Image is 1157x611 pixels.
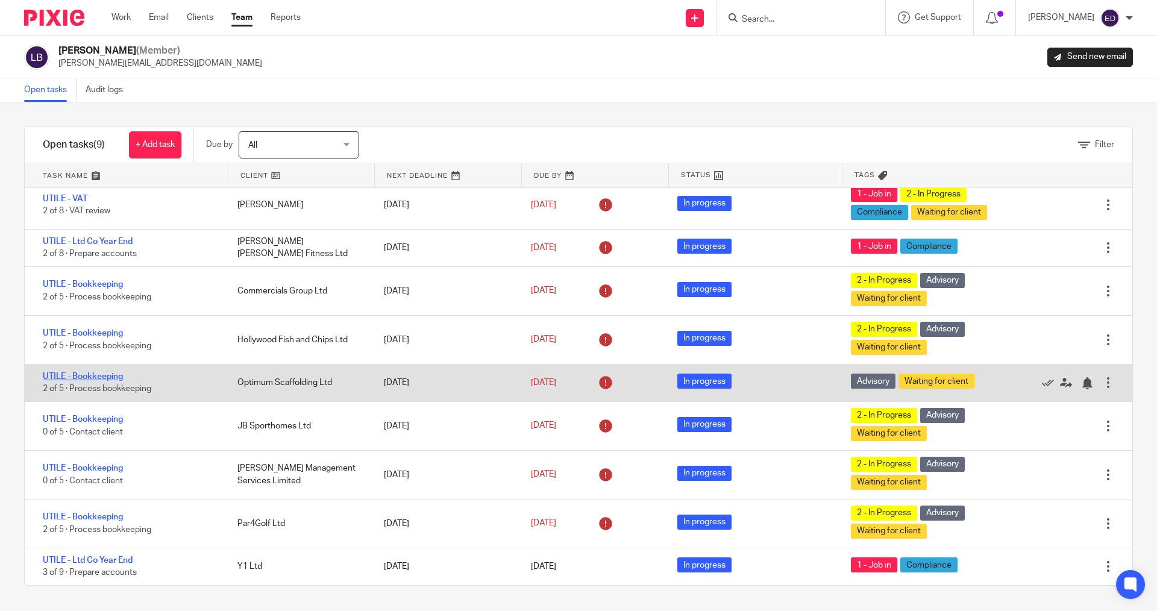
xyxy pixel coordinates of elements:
div: Hollywood Fish and Chips Ltd [225,328,372,352]
span: 2 - In Progress [851,457,917,472]
div: [DATE] [372,463,518,487]
span: Get Support [915,13,961,22]
span: 2 - In Progress [851,506,917,521]
span: 2 of 8 · Prepare accounts [43,250,137,258]
h2: [PERSON_NAME] [58,45,262,57]
div: [DATE] [372,371,518,395]
a: UTILE - Bookkeeping [43,372,123,381]
a: Send new email [1047,48,1133,67]
img: svg%3E [24,45,49,70]
span: 1 - Job in [851,557,897,572]
div: [PERSON_NAME] [225,193,372,217]
a: + Add task [129,131,181,158]
span: Advisory [920,457,965,472]
span: Waiting for client [851,291,927,306]
span: [DATE] [531,287,556,295]
div: [PERSON_NAME] Management Services Limited [225,456,372,493]
div: [DATE] [372,236,518,260]
a: Open tasks [24,78,77,102]
a: UTILE - Bookkeeping [43,280,123,289]
p: [PERSON_NAME][EMAIL_ADDRESS][DOMAIN_NAME] [58,57,262,69]
span: Compliance [900,239,958,254]
div: [DATE] [372,328,518,352]
span: Filter [1095,140,1114,149]
a: Mark as done [1042,377,1060,389]
span: 2 - In Progress [900,187,967,202]
span: Advisory [920,506,965,521]
span: In progress [677,374,732,389]
span: Waiting for client [898,374,974,389]
span: In progress [677,331,732,346]
span: 2 of 5 · Process bookkeeping [43,293,151,301]
h1: Open tasks [43,139,105,151]
div: [DATE] [372,279,518,303]
a: Team [231,11,252,23]
div: [DATE] [372,554,518,578]
span: (Member) [136,46,180,55]
a: Clients [187,11,213,23]
span: In progress [677,417,732,432]
a: UTILE - VAT [43,195,87,203]
span: 2 of 8 · VAT review [43,207,110,215]
a: UTILE - Ltd Co Year End [43,556,133,565]
span: In progress [677,196,732,211]
span: [DATE] [531,336,556,344]
span: 1 - Job in [851,187,897,202]
span: Waiting for client [851,475,927,490]
span: [DATE] [531,562,556,571]
span: Advisory [920,273,965,288]
span: Advisory [920,408,965,423]
span: 0 of 5 · Contact client [43,428,123,436]
div: Optimum Scaffolding Ltd [225,371,372,395]
span: Compliance [851,205,908,220]
a: UTILE - Ltd Co Year End [43,237,133,246]
input: Search [741,14,849,25]
p: [PERSON_NAME] [1028,11,1094,23]
img: svg%3E [1100,8,1120,28]
span: (9) [93,140,105,149]
div: Commercials Group Ltd [225,279,372,303]
span: In progress [677,239,732,254]
span: Tags [854,170,875,180]
a: Email [149,11,169,23]
span: In progress [677,282,732,297]
span: 2 of 5 · Process bookkeeping [43,384,151,393]
a: UTILE - Bookkeeping [43,329,123,337]
a: UTILE - Bookkeeping [43,464,123,472]
span: 3 of 9 · Prepare accounts [43,568,137,577]
span: Waiting for client [851,524,927,539]
span: 2 of 5 · Process bookkeeping [43,342,151,350]
span: In progress [677,557,732,572]
span: [DATE] [531,471,556,479]
span: [DATE] [531,378,556,387]
div: Par4Golf Ltd [225,512,372,536]
a: UTILE - Bookkeeping [43,513,123,521]
span: 2 - In Progress [851,273,917,288]
p: Due by [206,139,233,151]
span: Advisory [920,322,965,337]
div: [DATE] [372,414,518,438]
span: 2 - In Progress [851,322,917,337]
a: Audit logs [86,78,132,102]
a: UTILE - Bookkeeping [43,415,123,424]
span: 2 of 5 · Process bookkeeping [43,525,151,534]
span: 1 - Job in [851,239,897,254]
span: [DATE] [531,243,556,252]
span: Advisory [851,374,895,389]
span: 2 - In Progress [851,408,917,423]
span: Waiting for client [851,340,927,355]
div: [PERSON_NAME] [PERSON_NAME] Fitness Ltd [225,230,372,266]
div: Y1 Ltd [225,554,372,578]
img: Pixie [24,10,84,26]
div: [DATE] [372,193,518,217]
span: In progress [677,466,732,481]
a: Reports [271,11,301,23]
span: 0 of 5 · Contact client [43,477,123,485]
span: [DATE] [531,519,556,528]
span: All [248,141,257,149]
span: [DATE] [531,422,556,430]
span: Waiting for client [851,426,927,441]
span: In progress [677,515,732,530]
a: Work [111,11,131,23]
span: Status [681,170,711,180]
